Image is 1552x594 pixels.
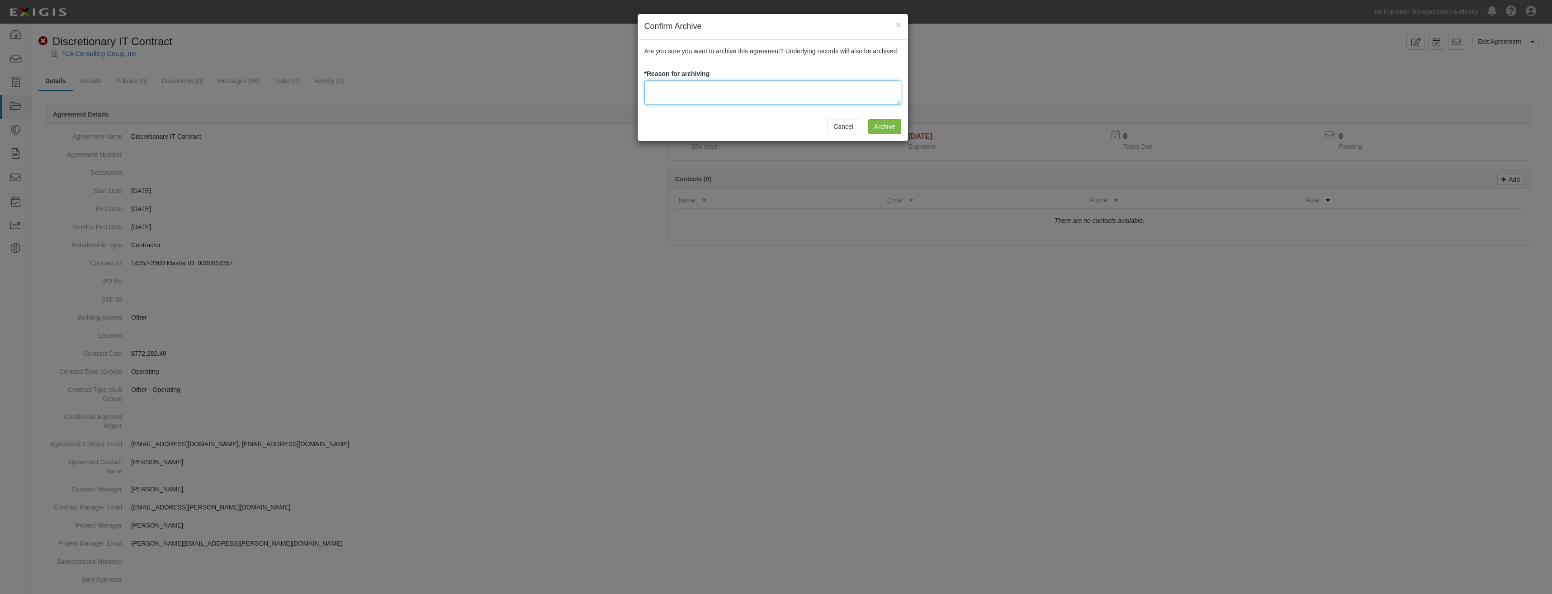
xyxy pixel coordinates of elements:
[644,70,647,77] abbr: required
[895,19,901,30] span: ×
[895,20,901,29] button: Close
[644,21,901,33] h4: Confirm Archive
[644,69,710,78] label: Reason for archiving
[638,40,908,112] div: Are you sure you want to archive this agreement? Underlying records will also be archived.
[868,119,901,134] input: Archive
[828,119,859,134] button: Cancel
